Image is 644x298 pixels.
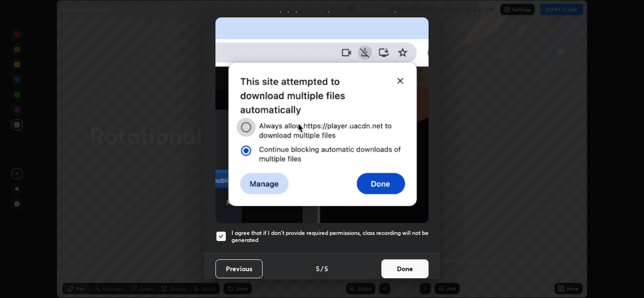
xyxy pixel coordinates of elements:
h4: 5 [324,264,328,274]
img: downloads-permission-blocked.gif [215,17,429,223]
button: Previous [215,259,263,278]
h5: I agree that if I don't provide required permissions, class recording will not be generated [231,229,429,244]
h4: 5 [316,264,320,274]
button: Done [381,259,429,278]
h4: / [321,264,323,274]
